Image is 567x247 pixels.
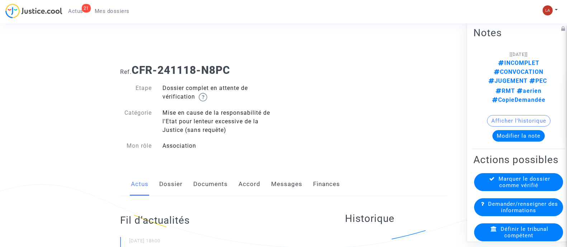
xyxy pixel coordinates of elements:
[193,172,228,196] a: Documents
[487,115,551,127] button: Afficher l'historique
[543,5,553,15] img: 3f9b7d9779f7b0ffc2b90d026f0682a9
[496,87,515,94] span: RMT
[115,84,157,101] div: Etape
[89,6,135,16] a: Mes dossiers
[271,172,302,196] a: Messages
[129,238,316,247] small: [DATE] 18h00
[82,4,91,13] div: 21
[120,68,132,75] span: Ref.
[68,8,83,14] span: Actus
[115,109,157,134] div: Catégorie
[492,130,545,142] button: Modifier la note
[5,4,62,18] img: jc-logo.svg
[515,87,542,94] span: aerien
[238,172,260,196] a: Accord
[157,84,284,101] div: Dossier complet en attente de vérification
[510,51,528,57] span: [[DATE]]
[488,77,528,84] span: JUGEMENT
[345,212,447,225] h2: Historique
[492,96,545,103] span: CopieDemandée
[499,176,550,189] span: Marquer le dossier comme vérifié
[473,26,564,39] h2: Notes
[62,6,89,16] a: 21Actus
[131,172,148,196] a: Actus
[498,59,539,66] span: INCOMPLET
[115,142,157,150] div: Mon rôle
[120,214,316,227] h2: Fil d’actualités
[159,172,183,196] a: Dossier
[199,93,207,101] img: help.svg
[313,172,340,196] a: Finances
[488,201,558,214] span: Demander/renseigner des informations
[473,153,564,166] h2: Actions possibles
[157,109,284,134] div: Mise en cause de la responsabilité de l'Etat pour lenteur excessive de la Justice (sans requête)
[95,8,129,14] span: Mes dossiers
[132,64,230,76] b: CFR-241118-N8PC
[528,77,547,84] span: PEC
[494,68,543,75] span: CONVOCATION
[157,142,284,150] div: Association
[501,226,548,239] span: Définir le tribunal compétent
